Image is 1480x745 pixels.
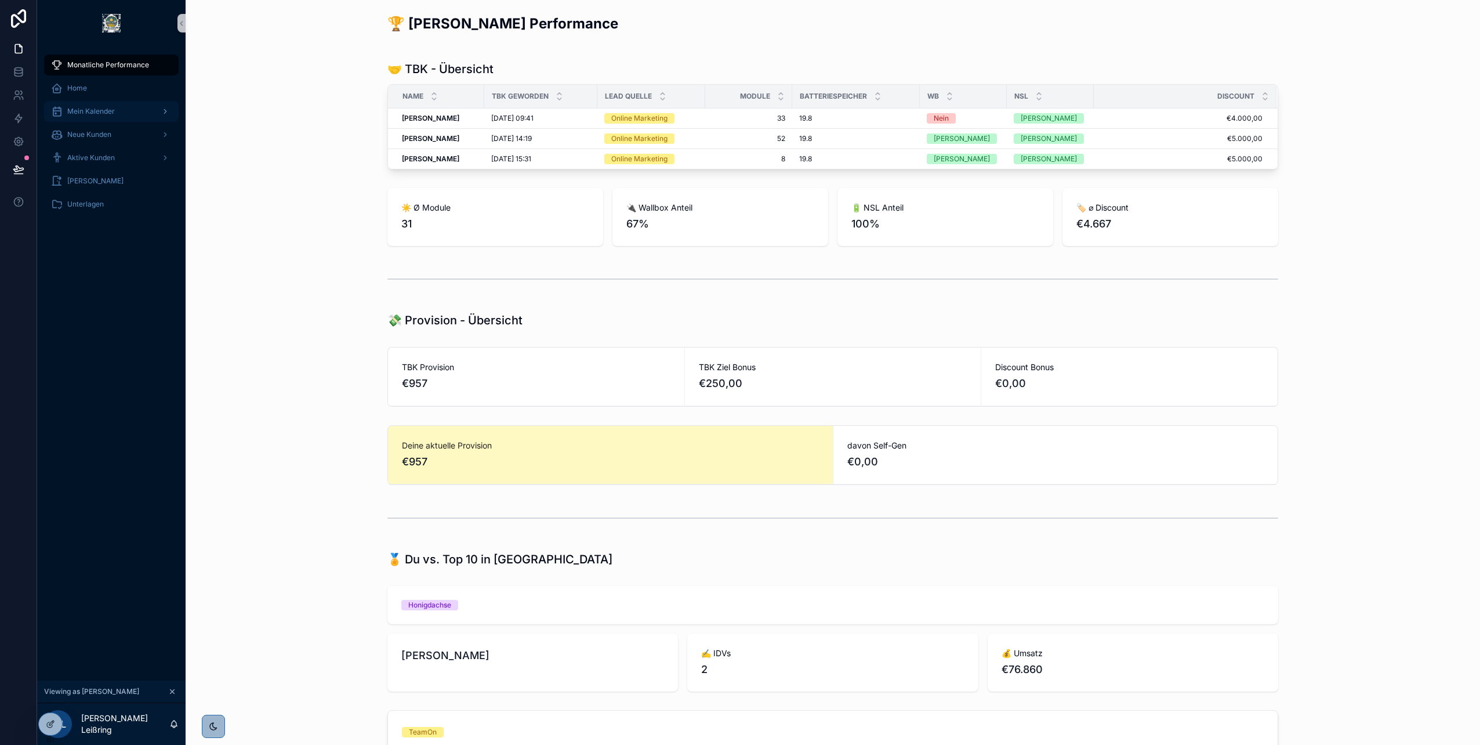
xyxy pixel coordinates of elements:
[67,200,104,209] span: Unterlagen
[1094,134,1263,143] span: €5.000,00
[1014,92,1028,101] span: NSL
[701,661,964,678] span: 2
[1076,202,1264,214] span: 🏷 ⌀ Discount
[934,133,990,144] div: [PERSON_NAME]
[44,194,179,215] a: Unterlagen
[402,361,670,373] span: TBK Provision
[1021,154,1077,164] div: [PERSON_NAME]
[401,216,589,232] span: 31
[851,216,1039,232] span: 100%
[799,114,812,123] span: 19.8
[712,114,785,123] span: 33
[387,312,523,328] h1: 💸 Provision - Übersicht
[44,101,179,122] a: Mein Kalender
[1094,154,1263,164] span: €5.000,00
[927,92,939,101] span: WB
[1021,133,1077,144] div: [PERSON_NAME]
[611,113,668,124] div: Online Marketing
[387,61,494,77] h1: 🤝 TBK - Übersicht
[81,713,169,736] p: [PERSON_NAME] Leißring
[44,124,179,145] a: Neue Kunden
[934,154,990,164] div: [PERSON_NAME]
[847,440,1264,451] span: davon Self-Gen
[605,92,652,101] span: Lead Quelle
[799,154,812,164] span: 19.8
[611,154,668,164] div: Online Marketing
[740,92,770,101] span: Module
[401,648,664,664] span: [PERSON_NAME]
[491,134,532,143] span: [DATE] 14:19
[491,154,531,164] span: [DATE] 15:31
[851,202,1039,214] span: 🔋 NSL Anteil
[67,130,111,139] span: Neue Kunden
[847,454,1264,470] span: €0,00
[626,216,814,232] span: 67%
[402,440,819,451] span: Deine aktuelle Provision
[1021,113,1077,124] div: [PERSON_NAME]
[387,551,612,567] h1: 🏅 Du vs. Top 10 in [GEOGRAPHIC_DATA]
[44,687,139,696] span: Viewing as [PERSON_NAME]
[1217,92,1254,101] span: Discount
[402,454,819,470] span: €957
[67,107,115,116] span: Mein Kalender
[1094,114,1263,123] span: €4.000,00
[402,134,459,143] strong: [PERSON_NAME]
[1076,216,1264,232] span: €4.667
[712,154,785,164] span: 8
[67,176,124,186] span: [PERSON_NAME]
[37,46,186,230] div: scrollable content
[799,134,812,143] span: 19.8
[387,14,618,33] h2: 🏆 [PERSON_NAME] Performance
[491,114,534,123] span: [DATE] 09:41
[995,375,1264,392] span: €0,00
[402,154,459,163] strong: [PERSON_NAME]
[492,92,549,101] span: TBK geworden
[102,14,121,32] img: App logo
[402,114,459,122] strong: [PERSON_NAME]
[699,375,967,392] span: €250,00
[626,202,814,214] span: 🔌 Wallbox Anteil
[611,133,668,144] div: Online Marketing
[67,84,87,93] span: Home
[67,153,115,162] span: Aktive Kunden
[995,361,1264,373] span: Discount Bonus
[409,727,437,737] div: TeamOn
[44,147,179,168] a: Aktive Kunden
[1002,648,1264,659] span: 💰 Umsatz
[701,648,964,659] span: ✍️ IDVs
[401,202,589,214] span: ☀️ Ø Module
[402,375,670,392] span: €957
[712,134,785,143] span: 52
[1002,661,1264,678] span: €76.860
[934,113,949,124] div: Nein
[402,92,423,101] span: Name
[44,171,179,191] a: [PERSON_NAME]
[408,600,451,610] div: Honigdachse
[44,55,179,75] a: Monatliche Performance
[699,361,967,373] span: TBK Ziel Bonus
[800,92,867,101] span: Batteriespeicher
[67,60,149,70] span: Monatliche Performance
[44,78,179,99] a: Home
